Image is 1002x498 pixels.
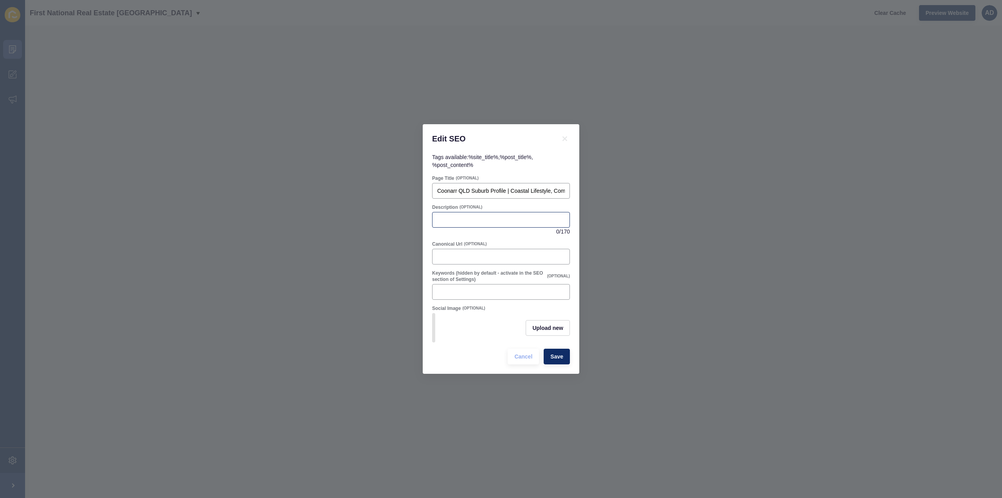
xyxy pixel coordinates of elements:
code: %post_title% [500,154,532,160]
span: Tags available: , , [432,154,533,168]
span: Upload new [532,324,563,332]
label: Description [432,204,458,210]
code: %site_title% [469,154,498,160]
span: (OPTIONAL) [456,176,478,181]
span: 0 [556,228,559,235]
code: %post_content% [432,162,473,168]
span: (OPTIONAL) [547,273,570,279]
h1: Edit SEO [432,134,550,144]
label: Page Title [432,175,454,181]
button: Save [544,349,570,364]
span: (OPTIONAL) [460,205,482,210]
span: (OPTIONAL) [462,306,485,311]
span: Save [550,353,563,360]
label: Social Image [432,305,461,311]
label: Canonical Url [432,241,462,247]
button: Cancel [508,349,539,364]
span: / [559,228,561,235]
span: (OPTIONAL) [464,241,487,247]
label: Keywords (hidden by default - activate in the SEO section of Settings) [432,270,546,283]
span: 170 [561,228,570,235]
button: Upload new [526,320,570,336]
span: Cancel [514,353,532,360]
